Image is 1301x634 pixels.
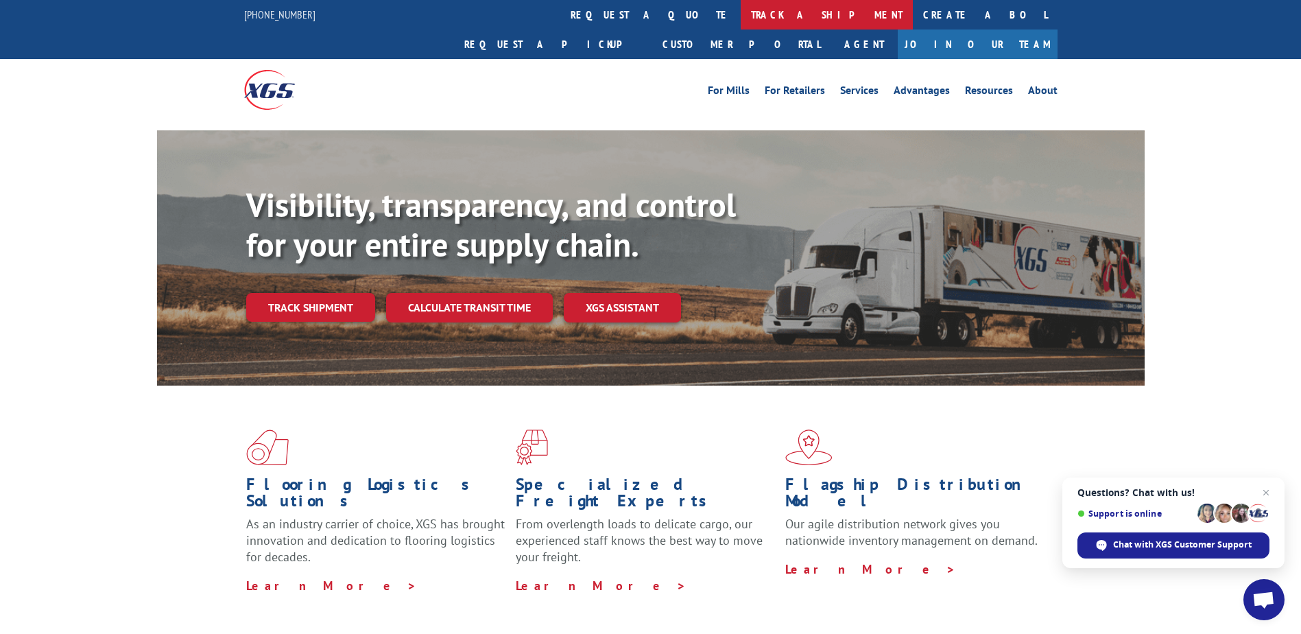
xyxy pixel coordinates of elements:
[454,30,652,59] a: Request a pickup
[898,30,1058,59] a: Join Our Team
[1258,484,1274,501] span: Close chat
[244,8,315,21] a: [PHONE_NUMBER]
[765,85,825,100] a: For Retailers
[246,578,417,594] a: Learn More >
[785,561,956,577] a: Learn More >
[1028,85,1058,100] a: About
[246,476,505,516] h1: Flooring Logistics Solutions
[386,293,553,322] a: Calculate transit time
[785,430,833,465] img: xgs-icon-flagship-distribution-model-red
[516,578,687,594] a: Learn More >
[246,516,505,565] span: As an industry carrier of choice, XGS has brought innovation and dedication to flooring logistics...
[1113,539,1252,551] span: Chat with XGS Customer Support
[1243,579,1285,620] div: Open chat
[246,430,289,465] img: xgs-icon-total-supply-chain-intelligence-red
[840,85,879,100] a: Services
[246,293,375,322] a: Track shipment
[894,85,950,100] a: Advantages
[1077,508,1193,519] span: Support is online
[246,183,736,266] b: Visibility, transparency, and control for your entire supply chain.
[516,516,775,577] p: From overlength loads to delicate cargo, our experienced staff knows the best way to move your fr...
[1077,487,1269,498] span: Questions? Chat with us!
[564,293,681,322] a: XGS ASSISTANT
[652,30,831,59] a: Customer Portal
[831,30,898,59] a: Agent
[516,430,548,465] img: xgs-icon-focused-on-flooring-red
[1077,532,1269,559] div: Chat with XGS Customer Support
[785,516,1038,548] span: Our agile distribution network gives you nationwide inventory management on demand.
[708,85,750,100] a: For Mills
[785,476,1045,516] h1: Flagship Distribution Model
[516,476,775,516] h1: Specialized Freight Experts
[965,85,1013,100] a: Resources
